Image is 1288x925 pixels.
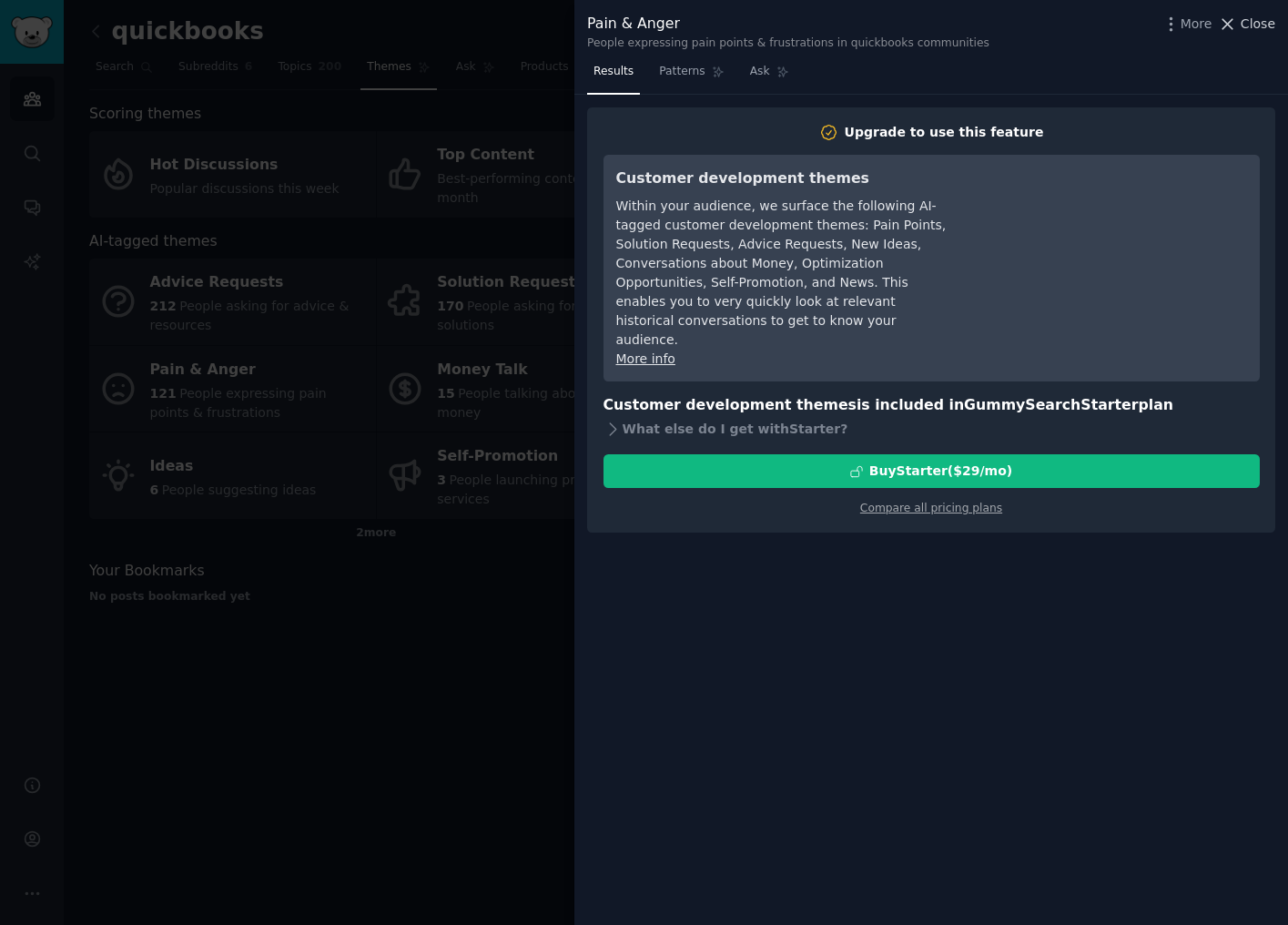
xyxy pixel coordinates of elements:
div: Buy Starter ($ 29 /mo ) [869,462,1012,481]
a: Ask [744,57,796,95]
a: Compare all pricing plans [860,502,1002,514]
div: Pain & Anger [587,13,989,36]
span: Results [593,64,634,80]
a: Results [587,57,640,95]
button: Close [1218,15,1275,34]
button: More [1161,15,1212,34]
a: More info [616,351,675,366]
a: Patterns [653,57,730,95]
iframe: YouTube video player [974,168,1247,304]
div: Upgrade to use this feature [845,123,1044,142]
span: GummySearch Starter [964,396,1138,413]
button: BuyStarter($29/mo) [603,454,1260,488]
span: More [1181,15,1212,34]
h3: Customer development themes is included in plan [603,394,1260,417]
h3: Customer development themes [616,168,948,190]
div: People expressing pain points & frustrations in quickbooks communities [587,36,989,52]
div: Within your audience, we surface the following AI-tagged customer development themes: Pain Points... [616,197,948,350]
span: Patterns [659,64,705,80]
div: What else do I get with Starter ? [603,416,1260,442]
span: Close [1241,15,1275,34]
span: Ask [750,64,770,80]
